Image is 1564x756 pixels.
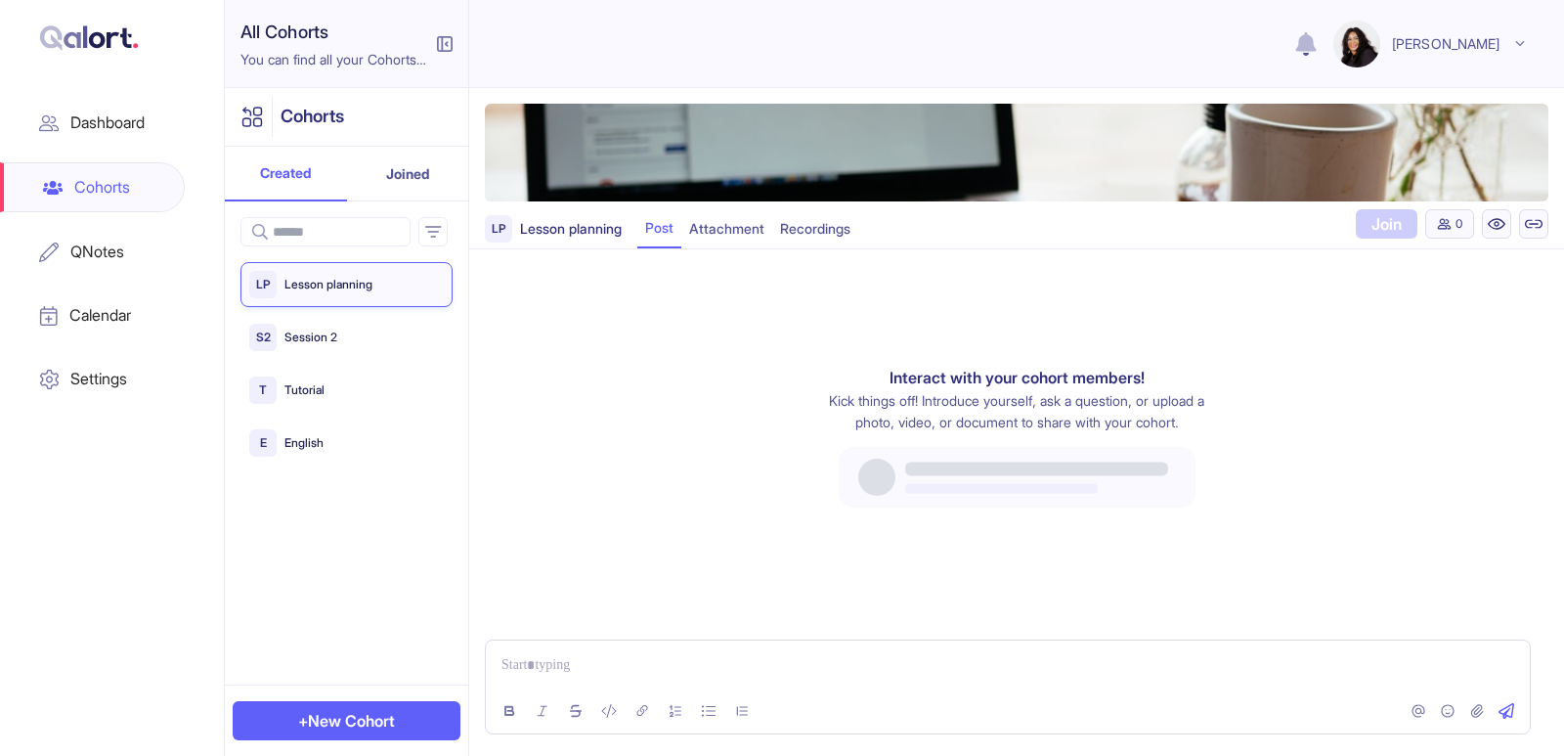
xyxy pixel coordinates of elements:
button: Post [637,209,681,248]
h3: All Cohorts [240,12,427,53]
button: TTutorial [240,368,453,413]
div: LP [249,271,277,298]
button: S2Session 2 [240,315,453,360]
button: LPLesson planning [240,262,453,307]
p: + New Cohort [298,709,396,733]
button: 0 [1425,209,1474,239]
div: T [249,377,277,404]
p: Session 2 [277,329,337,347]
button: Attachment [681,209,772,248]
div: S2 [249,324,277,351]
p: English [277,434,324,453]
p: Cohorts [273,103,344,130]
p: Lesson planning [277,276,372,294]
div: E [249,429,277,457]
p: You can find all your Cohorts here [240,49,427,70]
p: Interact with your cohort members! [821,366,1212,390]
p: Kick things off! Introduce yourself, ask a question, or upload a photo, video, or document to sha... [821,390,1212,433]
p: Join [1371,212,1402,236]
button: +New Cohort [233,701,460,740]
button: Joined [347,147,469,201]
p: Tutorial [277,381,325,400]
button: Join [1356,209,1417,239]
p: Lesson planning [512,218,622,240]
span: [PERSON_NAME] [1391,32,1500,56]
div: LP [485,215,512,243]
button: Created [225,147,347,201]
button: EEnglish [240,421,453,466]
button: Recordings [772,209,858,248]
